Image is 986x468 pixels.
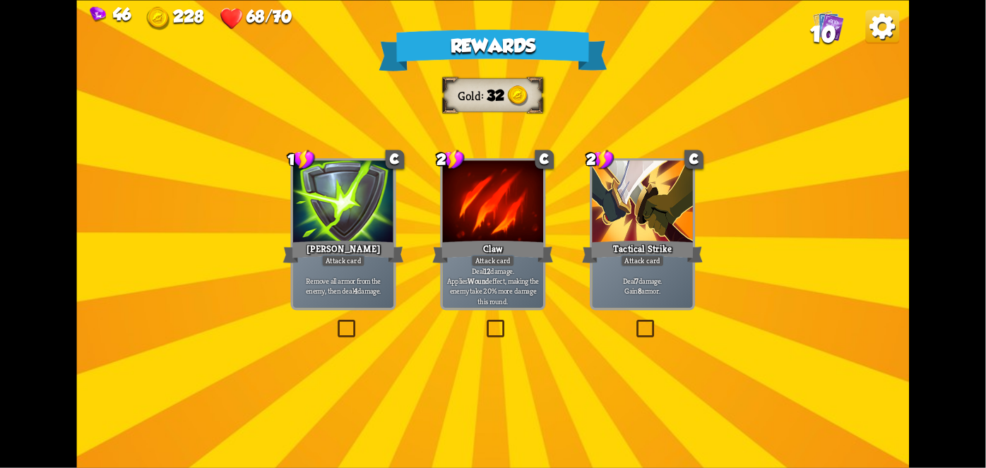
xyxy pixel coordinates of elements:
div: C [684,150,703,169]
b: 12 [484,266,490,276]
b: 4 [354,286,357,296]
div: Gems [90,4,131,23]
div: C [386,150,405,169]
p: Remove all armor from the enemy, then deal damage. [296,276,391,296]
div: Health [220,6,292,30]
p: Deal damage. Applies effect, making the enemy take 20% more damage this round. [445,266,540,306]
span: 228 [173,6,203,25]
div: Attack card [471,255,515,267]
span: 68/70 [246,6,292,25]
b: Wound [468,276,489,286]
img: Cards_Icon.png [813,10,844,41]
img: Heart.png [220,6,244,30]
img: Gold.png [147,6,170,30]
div: Tactical Strike [582,238,703,265]
div: Rewards [379,29,607,71]
div: [PERSON_NAME] [283,238,404,265]
span: 10 [810,21,836,47]
div: Gold [147,6,204,30]
img: Gold.png [508,85,528,106]
div: 1 [287,149,316,170]
div: 2 [436,149,465,170]
span: 32 [487,87,504,104]
img: Options_Button.png [866,10,900,44]
div: View all the cards in your deck [813,10,844,44]
img: Gem.png [90,6,106,22]
div: Attack card [621,255,665,267]
div: C [535,150,554,169]
div: Attack card [321,255,365,267]
b: 8 [638,286,641,296]
b: 7 [635,276,638,286]
div: 2 [586,149,614,170]
div: Gold [458,88,487,103]
p: Deal damage. Gain armor. [595,276,690,296]
div: Claw [432,238,553,265]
